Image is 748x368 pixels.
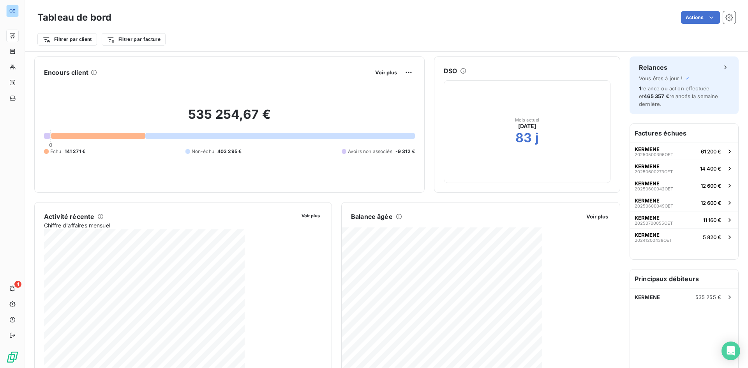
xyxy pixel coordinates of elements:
span: Voir plus [302,213,320,218]
span: 61 200 € [701,148,721,155]
span: Échu [50,148,62,155]
span: 20250700055OET [635,221,673,225]
h6: Principaux débiteurs [630,269,738,288]
span: 20250500396OET [635,152,673,157]
h6: Encours client [44,68,88,77]
span: KERMENE [635,294,660,300]
span: 141 271 € [65,148,85,155]
span: 20250600042OET [635,187,673,191]
span: Voir plus [586,213,608,220]
button: Filtrer par client [37,33,97,46]
h2: 83 [515,130,532,146]
button: Voir plus [299,212,322,219]
span: 20241200438OET [635,238,672,243]
span: KERMENE [635,180,660,187]
span: 11 160 € [703,217,721,223]
span: 12 600 € [701,200,721,206]
span: KERMENE [635,232,660,238]
span: 4 [14,281,21,288]
span: 465 357 € [644,93,669,99]
h2: j [535,130,539,146]
span: KERMENE [635,163,660,169]
h6: Balance âgée [351,212,393,221]
span: Voir plus [375,69,397,76]
button: Actions [681,11,720,24]
span: KERMENE [635,197,660,204]
span: 403 295 € [217,148,242,155]
span: 12 600 € [701,183,721,189]
button: Filtrer par facture [102,33,166,46]
button: KERMENE20250600273OET14 400 € [630,160,738,177]
button: KERMENE20250500396OET61 200 € [630,143,738,160]
h6: Factures échues [630,124,738,143]
span: Avoirs non associés [348,148,392,155]
button: KERMENE20250700055OET11 160 € [630,211,738,228]
button: KERMENE20250600042OET12 600 € [630,177,738,194]
span: 5 820 € [703,234,721,240]
span: KERMENE [635,215,660,221]
span: 1 [639,85,641,92]
h6: DSO [444,66,457,76]
span: relance ou action effectuée et relancés la semaine dernière. [639,85,718,107]
button: KERMENE20250600049OET12 600 € [630,194,738,211]
span: Chiffre d'affaires mensuel [44,221,296,229]
span: 0 [49,142,52,148]
span: [DATE] [518,122,536,130]
button: Voir plus [584,213,610,220]
div: Open Intercom Messenger [722,342,740,360]
button: Voir plus [373,69,399,76]
span: -9 312 € [395,148,415,155]
h6: Relances [639,63,667,72]
h6: Activité récente [44,212,94,221]
div: OE [6,5,19,17]
span: 20250600273OET [635,169,673,174]
h2: 535 254,67 € [44,107,415,130]
span: Non-échu [192,148,214,155]
button: KERMENE20241200438OET5 820 € [630,228,738,245]
h3: Tableau de bord [37,11,111,25]
span: Mois actuel [515,118,540,122]
span: 14 400 € [700,166,721,172]
span: KERMENE [635,146,660,152]
span: Vous êtes à jour ! [639,75,683,81]
img: Logo LeanPay [6,351,19,363]
span: 20250600049OET [635,204,673,208]
span: 535 255 € [695,294,721,300]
